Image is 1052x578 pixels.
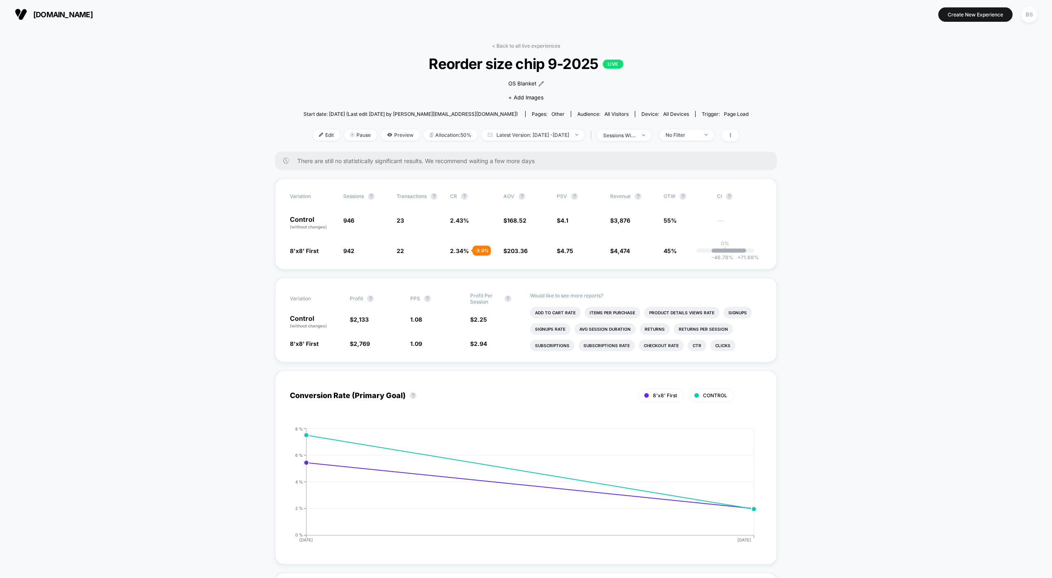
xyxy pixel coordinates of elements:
span: Start date: [DATE] (Last edit [DATE] by [PERSON_NAME][EMAIL_ADDRESS][DOMAIN_NAME]) [303,111,518,117]
span: -46.78 % [712,254,733,260]
button: ? [424,295,431,302]
span: 2.43 % [450,217,469,224]
img: edit [319,133,323,137]
span: --- [717,218,762,230]
span: 168.52 [507,217,526,224]
span: $ [470,316,487,323]
span: 4,474 [614,247,630,254]
span: Sessions [343,193,364,199]
span: Revenue [610,193,631,199]
span: | [588,129,597,141]
button: ? [461,193,468,200]
span: Transactions [397,193,427,199]
li: Signups [724,307,752,318]
li: Returns [640,323,670,335]
span: (without changes) [290,224,327,229]
span: 22 [397,247,404,254]
span: Profit [350,295,363,302]
img: end [575,134,578,136]
li: Clicks [710,340,735,351]
span: Page Load [724,111,749,117]
button: ? [519,193,525,200]
button: ? [635,193,641,200]
span: 8'x8' First [290,340,319,347]
li: Subscriptions [530,340,574,351]
span: 2.94 [474,340,487,347]
img: end [642,134,645,136]
span: Variation [290,193,335,200]
span: 45% [664,247,677,254]
li: Ctr [688,340,706,351]
div: Pages: [532,111,565,117]
li: Checkout Rate [639,340,684,351]
span: (without changes) [290,323,327,328]
button: BS [1019,6,1040,23]
p: LIVE [603,60,623,69]
span: CONTROL [703,392,727,398]
li: Avg Session Duration [574,323,636,335]
button: ? [431,193,437,200]
div: - 3.9 % [473,246,491,256]
span: Edit [313,129,340,140]
span: CR [450,193,457,199]
li: Returns Per Session [674,323,733,335]
li: Add To Cart Rate [530,307,581,318]
span: 2.34 % [450,247,469,254]
span: 4.1 [560,217,568,224]
tspan: 0 % [295,532,303,537]
tspan: 4 % [295,479,303,484]
button: ? [571,193,578,200]
button: ? [680,193,686,200]
p: Control [290,216,335,230]
span: other [551,111,565,117]
span: 1.09 [410,340,422,347]
span: There are still no statistically significant results. We recommend waiting a few more days [297,157,760,164]
span: [DOMAIN_NAME] [33,10,93,19]
span: 8'x8' First [653,392,677,398]
span: 942 [343,247,354,254]
span: Reorder size chip 9-2025 [326,55,726,72]
span: PPS [410,295,420,302]
span: Profit Per Session [470,292,501,305]
button: [DOMAIN_NAME] [12,8,95,21]
span: + [737,254,741,260]
li: Product Details Views Rate [644,307,719,318]
tspan: 2 % [295,506,303,511]
span: 2.25 [474,316,487,323]
span: 203.36 [507,247,528,254]
span: Allocation: 50% [424,129,478,140]
div: sessions with impression [603,132,636,138]
img: end [705,134,707,136]
span: $ [503,217,526,224]
span: $ [610,247,630,254]
div: BS [1021,7,1037,23]
span: $ [470,340,487,347]
div: CONVERSION_RATE [282,426,754,550]
span: OTW [664,193,709,200]
tspan: 6 % [295,452,303,457]
span: 8'x8' First [290,247,319,254]
button: ? [368,193,374,200]
span: $ [557,247,573,254]
button: ? [726,193,733,200]
span: 4.75 [560,247,573,254]
img: rebalance [430,133,433,137]
span: AOV [503,193,515,199]
tspan: 8 % [295,426,303,431]
span: 55% [664,217,677,224]
span: 71.88 % [733,254,759,260]
span: $ [557,217,568,224]
span: + Add Images [508,94,544,101]
button: Create New Experience [938,7,1013,22]
span: Device: [635,111,695,117]
a: < Back to all live experiences [492,43,560,49]
div: Audience: [577,111,629,117]
li: Subscriptions Rate [579,340,635,351]
span: All Visitors [604,111,629,117]
span: 3,876 [614,217,630,224]
tspan: [DATE] [738,537,751,542]
img: end [350,133,354,137]
li: Signups Rate [530,323,570,335]
span: PSV [557,193,567,199]
span: CI [717,193,762,200]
